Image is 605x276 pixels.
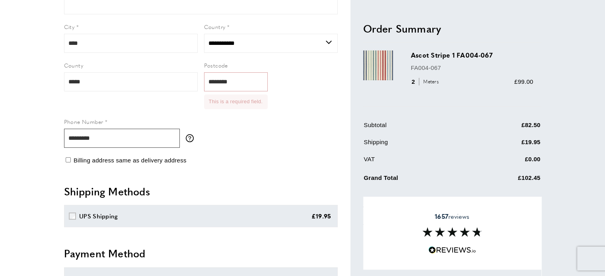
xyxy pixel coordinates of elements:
[204,61,228,69] span: Postcode
[435,212,469,220] span: reviews
[428,246,476,254] img: Reviews.io 5 stars
[364,154,471,170] td: VAT
[64,61,83,69] span: County
[471,120,541,136] td: £82.50
[64,184,338,199] h2: Shipping Methods
[363,51,393,81] img: Ascot Stripe 1 FA004-067
[66,157,71,162] input: Billing address same as delivery address
[64,246,338,261] h2: Payment Method
[419,78,441,86] span: Meters
[471,172,541,189] td: £102.45
[411,63,533,73] p: FA004-067
[363,21,541,36] h2: Order Summary
[79,211,118,221] div: UPS Shipping
[74,157,187,164] span: Billing address same as delivery address
[422,227,482,237] img: Reviews section
[411,51,533,60] h3: Ascot Stripe 1 FA004-067
[411,77,442,87] div: 2
[64,23,75,31] span: City
[364,172,471,189] td: Grand Total
[364,137,471,153] td: Shipping
[471,137,541,153] td: £19.95
[209,98,263,106] li: This is a required field.
[64,118,103,125] span: Phone Number
[311,211,331,221] div: £19.95
[186,134,198,142] button: More information
[514,78,533,85] span: £99.00
[364,120,471,136] td: Subtotal
[471,154,541,170] td: £0.00
[435,212,448,221] strong: 1657
[204,23,226,31] span: Country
